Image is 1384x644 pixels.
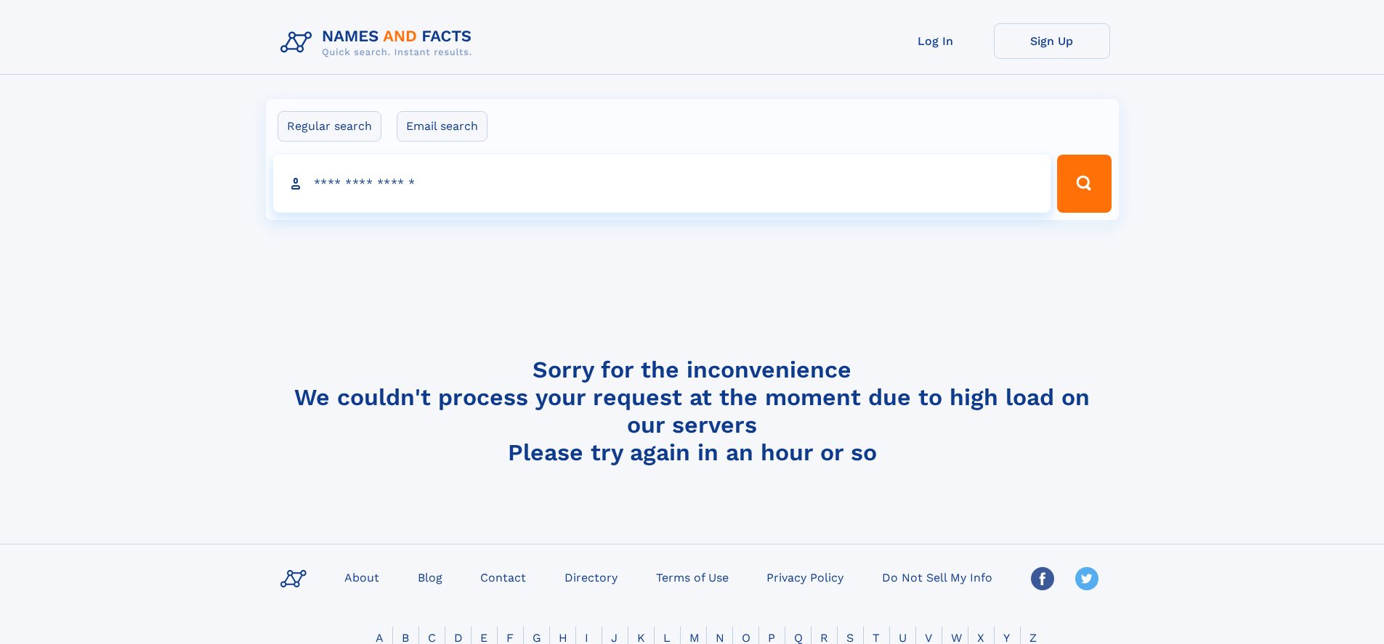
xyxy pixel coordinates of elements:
img: Facebook [1031,567,1054,590]
img: Logo Names and Facts [275,23,484,62]
a: Terms of Use [650,566,735,587]
a: About [339,566,385,587]
img: Twitter [1075,567,1098,590]
h4: Sorry for the inconvenience We couldn't process your request at the moment due to high load on ou... [275,356,1110,466]
a: Directory [559,566,623,587]
input: search input [273,155,1051,213]
a: Do Not Sell My Info [876,566,998,587]
a: Contact [474,566,532,587]
button: Search Button [1057,155,1111,213]
a: Log In [878,23,994,59]
label: Regular search [278,111,381,142]
a: Privacy Policy [761,566,849,587]
a: Sign Up [994,23,1110,59]
a: Blog [412,566,448,587]
label: Email search [397,111,487,142]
